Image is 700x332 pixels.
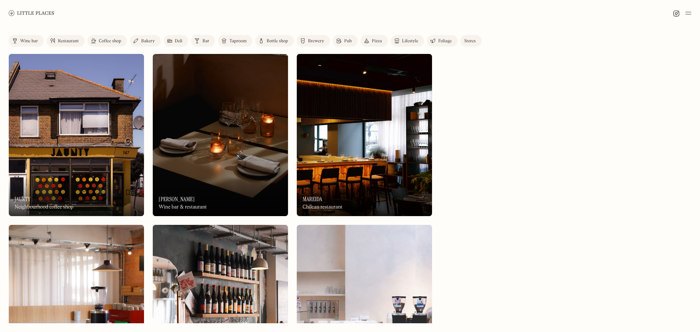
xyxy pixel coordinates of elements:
[297,54,432,216] a: MareidaMareidaMareidaChilean restaurant
[372,39,382,43] div: Pizza
[427,35,458,47] a: Foliage
[344,39,352,43] div: Pub
[464,39,476,43] div: Stores
[130,35,160,47] a: Bakery
[58,39,79,43] div: Restaurant
[255,35,294,47] a: Bottle shop
[99,39,121,43] div: Coffee shop
[460,35,482,47] a: Stores
[153,54,288,216] img: Luna
[141,39,155,43] div: Bakery
[175,39,183,43] div: Deli
[202,39,209,43] div: Bar
[218,35,252,47] a: Taproom
[303,204,342,210] div: Chilean restaurant
[159,204,207,210] div: Wine bar & restaurant
[15,196,31,203] h3: Jaunty
[153,54,288,216] a: LunaLuna[PERSON_NAME]Wine bar & restaurant
[297,54,432,216] img: Mareida
[308,39,324,43] div: Brewery
[438,39,452,43] div: Foliage
[191,35,215,47] a: Bar
[9,54,144,216] img: Jaunty
[391,35,424,47] a: Lifestyle
[402,39,418,43] div: Lifestyle
[164,35,188,47] a: Deli
[20,39,38,43] div: Wine bar
[333,35,358,47] a: Pub
[303,196,322,203] h3: Mareida
[9,35,44,47] a: Wine bar
[87,35,127,47] a: Coffee shop
[9,54,144,216] a: JauntyJauntyJauntyNeighbourhood coffee shop
[361,35,388,47] a: Pizza
[297,35,330,47] a: Brewery
[159,196,195,203] h3: [PERSON_NAME]
[229,39,246,43] div: Taproom
[267,39,288,43] div: Bottle shop
[15,204,73,210] div: Neighbourhood coffee shop
[47,35,85,47] a: Restaurant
